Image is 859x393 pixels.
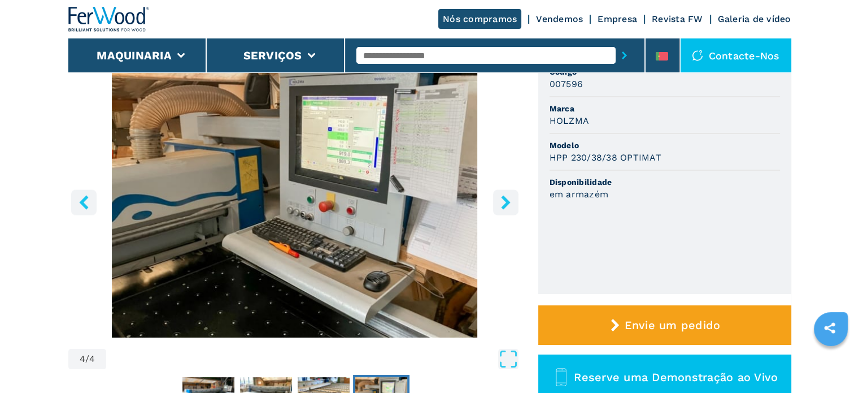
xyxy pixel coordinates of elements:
h3: em armazém [550,188,609,201]
a: sharethis [816,314,844,342]
button: submit-button [616,42,633,68]
span: Marca [550,103,780,114]
button: Serviços [243,49,302,62]
a: Nós compramos [438,9,521,29]
button: right-button [493,189,518,215]
span: Reserve uma Demonstração ao Vivo [574,370,778,384]
button: Envie um pedido [538,305,791,345]
span: Modelo [550,140,780,151]
img: Contacte-nos [692,50,703,61]
img: Ferwood [68,7,150,32]
a: Revista FW [652,14,703,24]
button: Open Fullscreen [109,349,518,369]
h3: HOLZMA [550,114,590,127]
span: 4 [80,355,85,364]
button: Maquinaria [97,49,172,62]
span: Envie um pedido [624,318,720,332]
span: / [85,355,89,364]
span: 4 [89,355,95,364]
h3: HPP 230/38/38 OPTIMAT [550,151,661,164]
span: Disponibilidade [550,176,780,188]
a: Galeria de vídeo [718,14,791,24]
iframe: Chat [811,342,851,385]
h3: 007596 [550,77,583,90]
div: Contacte-nos [681,38,791,72]
a: Vendemos [536,14,583,24]
img: Máquinas De Corte Para Carga Dianteira HOLZMA HPP 230/38/38 OPTIMAT [68,63,521,338]
button: left-button [71,189,97,215]
a: Empresa [598,14,637,24]
div: Go to Slide 4 [68,63,521,338]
